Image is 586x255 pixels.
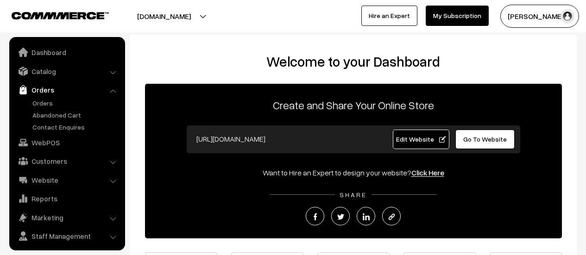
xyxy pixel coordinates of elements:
[393,130,449,149] a: Edit Website
[12,9,93,20] a: COMMMERCE
[12,12,109,19] img: COMMMERCE
[12,190,122,207] a: Reports
[12,134,122,151] a: WebPOS
[426,6,489,26] a: My Subscription
[145,97,562,113] p: Create and Share Your Online Store
[12,153,122,169] a: Customers
[12,209,122,226] a: Marketing
[12,44,122,61] a: Dashboard
[463,135,507,143] span: Go To Website
[561,9,574,23] img: user
[12,228,122,244] a: Staff Management
[361,6,417,26] a: Hire an Expert
[139,53,567,70] h2: Welcome to your Dashboard
[30,98,122,108] a: Orders
[12,172,122,188] a: Website
[105,5,223,28] button: [DOMAIN_NAME]
[335,191,372,199] span: SHARE
[30,122,122,132] a: Contact Enquires
[500,5,579,28] button: [PERSON_NAME]
[145,167,562,178] div: Want to Hire an Expert to design your website?
[411,168,444,177] a: Click Here
[12,63,122,80] a: Catalog
[30,110,122,120] a: Abandoned Cart
[455,130,515,149] a: Go To Website
[396,135,446,143] span: Edit Website
[12,81,122,98] a: Orders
